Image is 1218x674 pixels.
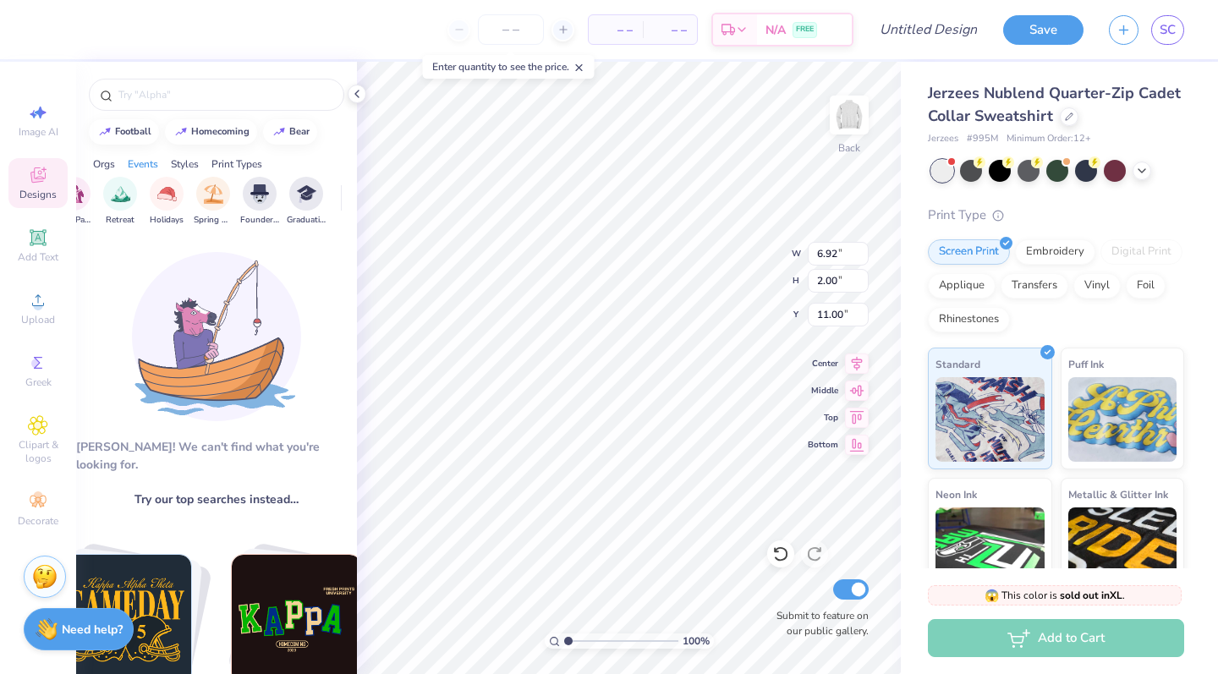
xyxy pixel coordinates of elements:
[263,119,317,145] button: bear
[765,21,786,39] span: N/A
[838,140,860,156] div: Back
[423,55,595,79] div: Enter quantity to see the price.
[1068,507,1177,592] img: Metallic & Glitter Ink
[1068,377,1177,462] img: Puff Ink
[132,252,301,421] img: Loading...
[289,127,310,136] div: bear
[287,214,326,227] span: Graduation
[19,188,57,201] span: Designs
[928,273,996,299] div: Applique
[19,125,58,139] span: Image AI
[240,177,279,227] div: filter for Founder’s Day
[150,177,184,227] div: filter for Holidays
[76,438,357,474] div: [PERSON_NAME]! We can't find what you're looking for.
[935,377,1045,462] img: Standard
[18,514,58,528] span: Decorate
[928,239,1010,265] div: Screen Print
[1073,273,1121,299] div: Vinyl
[1060,589,1122,602] strong: sold out in XL
[287,177,326,227] div: filter for Graduation
[808,385,838,397] span: Middle
[204,184,223,204] img: Spring Break Image
[928,132,958,146] span: Jerzees
[808,358,838,370] span: Center
[62,622,123,638] strong: Need help?
[250,184,269,204] img: Founder’s Day Image
[1003,15,1084,45] button: Save
[287,177,326,227] button: filter button
[866,13,990,47] input: Untitled Design
[935,355,980,373] span: Standard
[1068,355,1104,373] span: Puff Ink
[25,375,52,389] span: Greek
[928,83,1181,126] span: Jerzees Nublend Quarter-Zip Cadet Collar Sweatshirt
[599,21,633,39] span: – –
[935,507,1045,592] img: Neon Ink
[174,127,188,137] img: trend_line.gif
[191,127,250,136] div: homecoming
[653,21,687,39] span: – –
[106,214,134,227] span: Retreat
[1160,20,1176,40] span: SC
[928,307,1010,332] div: Rhinestones
[1126,273,1166,299] div: Foil
[767,608,869,638] label: Submit to feature on our public gallery.
[928,205,1184,225] div: Print Type
[98,127,112,137] img: trend_line.gif
[194,177,233,227] div: filter for Spring Break
[21,313,55,326] span: Upload
[150,177,184,227] button: filter button
[935,485,977,503] span: Neon Ink
[8,438,68,465] span: Clipart & logos
[1007,132,1091,146] span: Minimum Order: 12 +
[194,214,233,227] span: Spring Break
[832,98,866,132] img: Back
[89,119,159,145] button: football
[808,439,838,451] span: Bottom
[1068,485,1168,503] span: Metallic & Glitter Ink
[115,127,151,136] div: football
[297,184,316,204] img: Graduation Image
[103,177,137,227] div: filter for Retreat
[240,214,279,227] span: Founder’s Day
[1001,273,1068,299] div: Transfers
[985,588,1125,603] span: This color is .
[272,127,286,137] img: trend_line.gif
[796,24,814,36] span: FREE
[157,184,177,204] img: Holidays Image
[967,132,998,146] span: # 995M
[93,156,115,172] div: Orgs
[1151,15,1184,45] a: SC
[117,86,333,103] input: Try "Alpha"
[1015,239,1095,265] div: Embroidery
[211,156,262,172] div: Print Types
[128,156,158,172] div: Events
[985,588,999,604] span: 😱
[134,490,299,508] span: Try our top searches instead…
[683,633,710,649] span: 100 %
[194,177,233,227] button: filter button
[171,156,199,172] div: Styles
[18,250,58,264] span: Add Text
[165,119,257,145] button: homecoming
[150,214,184,227] span: Holidays
[103,177,137,227] button: filter button
[111,184,130,204] img: Retreat Image
[1100,239,1182,265] div: Digital Print
[808,412,838,424] span: Top
[240,177,279,227] button: filter button
[478,14,544,45] input: – –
